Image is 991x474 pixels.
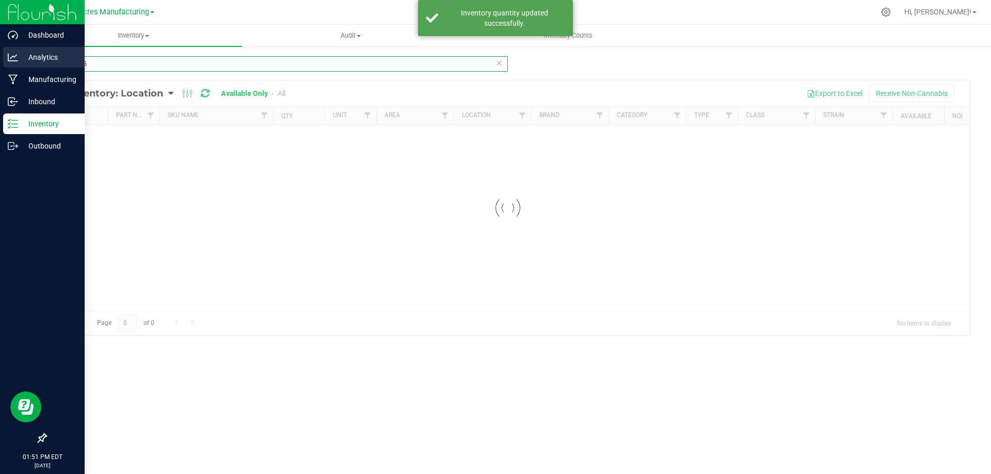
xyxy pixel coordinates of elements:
[495,56,503,70] span: Clear
[243,31,459,40] span: Audit
[5,462,80,469] p: [DATE]
[25,25,242,46] a: Inventory
[444,8,565,28] div: Inventory quantity updated successfully.
[45,56,508,72] input: Search Item Name, Retail Display Name, SKU, Part Number...
[904,8,971,16] span: Hi, [PERSON_NAME]!
[880,7,892,17] div: Manage settings
[8,119,18,129] inline-svg: Inventory
[18,140,80,152] p: Outbound
[25,31,242,40] span: Inventory
[10,391,41,422] iframe: Resource center
[8,74,18,85] inline-svg: Manufacturing
[8,96,18,107] inline-svg: Inbound
[18,118,80,130] p: Inventory
[56,8,149,17] span: Green Acres Manufacturing
[18,29,80,41] p: Dashboard
[8,141,18,151] inline-svg: Outbound
[18,73,80,86] p: Manufacturing
[8,52,18,62] inline-svg: Analytics
[18,95,80,108] p: Inbound
[8,30,18,40] inline-svg: Dashboard
[18,51,80,63] p: Analytics
[242,25,459,46] a: Audit
[5,452,80,462] p: 01:51 PM EDT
